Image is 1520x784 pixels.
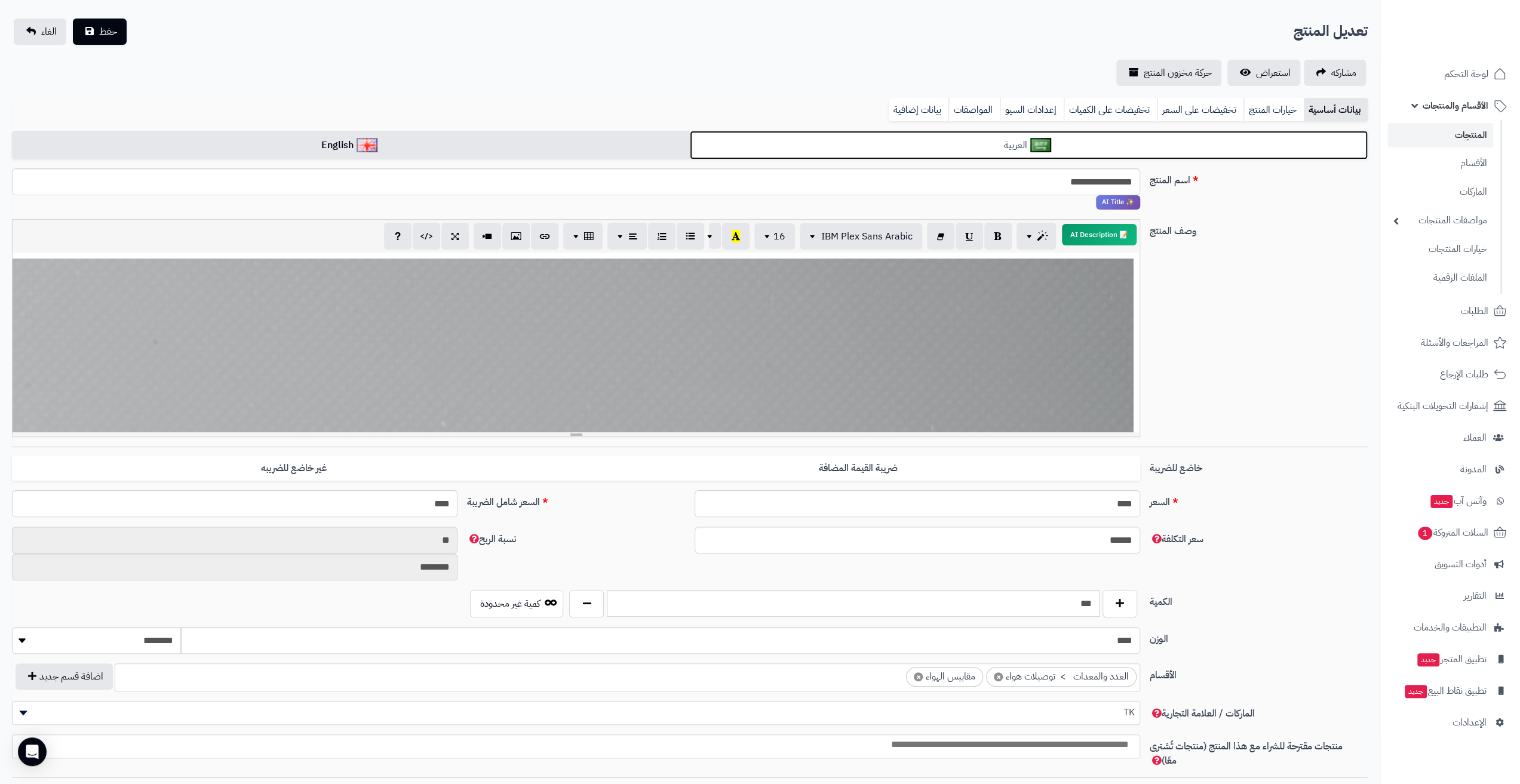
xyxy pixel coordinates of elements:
[1243,98,1304,122] a: خيارات المنتج
[1387,645,1513,674] a: تطبيق المتجرجديد
[1062,224,1137,245] button: 📝 AI Description
[1418,527,1432,540] span: 1
[1387,518,1513,547] a: السلات المتروكة1
[1387,328,1513,357] a: المراجعات والأسئلة
[1416,651,1487,668] span: تطبيق المتجر
[1096,195,1140,210] span: انقر لاستخدام رفيقك الذكي
[1331,66,1356,80] span: مشاركه
[1387,60,1513,88] a: لوحة التحكم
[1421,334,1488,351] span: المراجعات والأسئلة
[1000,98,1064,122] a: إعدادات السيو
[1417,524,1488,541] span: السلات المتروكة
[1116,60,1221,86] a: حركة مخزون المنتج
[1150,532,1203,546] span: سعر التكلفة
[821,229,913,244] span: IBM Plex Sans Arabic
[1150,739,1343,768] span: منتجات مقترحة للشراء مع هذا المنتج (منتجات تُشترى معًا)
[948,98,1000,122] a: المواصفات
[13,703,1140,721] span: TK
[889,98,948,122] a: بيانات إضافية
[1387,550,1513,579] a: أدوات التسويق
[1444,66,1488,82] span: لوحة التحكم
[462,490,690,509] label: السعر شامل الضريبة
[576,456,1140,481] label: ضريبة القيمة المضافة
[1453,714,1487,731] span: الإعدادات
[1435,556,1487,573] span: أدوات التسويق
[12,701,1140,725] span: TK
[1398,398,1488,414] span: إشعارات التحويلات البنكية
[1387,265,1493,291] a: الملفات الرقمية
[99,24,117,39] span: حفظ
[12,456,576,481] label: غير خاضع للضريبه
[1144,66,1212,80] span: حركة مخزون المنتج
[1145,627,1372,646] label: الوزن
[1404,682,1487,699] span: تطبيق نقاط البيع
[1387,677,1513,705] a: تطبيق نقاط البيعجديد
[1387,487,1513,515] a: وآتس آبجديد
[1464,588,1487,604] span: التقارير
[1064,98,1157,122] a: تخفيضات على الكميات
[1294,19,1368,44] h2: تعديل المنتج
[1157,98,1243,122] a: تخفيضات على السعر
[1461,303,1488,319] span: الطلبات
[16,663,113,690] button: اضافة قسم جديد
[1414,619,1487,636] span: التطبيقات والخدمات
[1423,97,1488,114] span: الأقسام والمنتجات
[994,672,1003,681] span: ×
[1460,461,1487,478] span: المدونة
[1256,66,1291,80] span: استعراض
[773,229,785,244] span: 16
[690,131,1368,160] a: العربية
[1387,236,1493,262] a: خيارات المنتجات
[906,667,983,687] li: مقاييس الهواء
[1430,495,1453,508] span: جديد
[1387,208,1493,233] a: مواصفات المنتجات
[1227,60,1300,86] a: استعراض
[1429,493,1487,509] span: وآتس آب
[1387,455,1513,484] a: المدونة
[1150,706,1255,721] span: الماركات / العلامة التجارية
[1387,613,1513,642] a: التطبيقات والخدمات
[1417,653,1439,666] span: جديد
[1387,392,1513,420] a: إشعارات التحويلات البنكية
[1387,582,1513,610] a: التقارير
[1304,60,1366,86] a: مشاركه
[800,223,922,250] button: IBM Plex Sans Arabic
[1463,429,1487,446] span: العملاء
[1387,179,1493,205] a: الماركات
[1405,685,1427,698] span: جديد
[754,223,795,250] button: 16
[1387,123,1493,147] a: المنتجات
[1387,150,1493,176] a: الأقسام
[1440,366,1488,383] span: طلبات الإرجاع
[986,667,1137,687] li: العدد والمعدات > توصيلات هواء
[1030,138,1051,152] img: العربية
[1145,219,1372,238] label: وصف المنتج
[467,532,516,546] span: نسبة الربح
[914,672,923,681] span: ×
[1387,297,1513,325] a: الطلبات
[1387,708,1513,737] a: الإعدادات
[18,737,47,766] div: Open Intercom Messenger
[1304,98,1368,122] a: بيانات أساسية
[1145,490,1372,509] label: السعر
[1145,168,1372,187] label: اسم المنتج
[1387,360,1513,389] a: طلبات الإرجاع
[1145,590,1372,609] label: الكمية
[1145,456,1372,475] label: خاضع للضريبة
[1387,423,1513,452] a: العملاء
[14,19,66,45] a: الغاء
[12,131,690,160] a: English
[41,24,57,39] span: الغاء
[357,138,377,152] img: English
[1145,663,1372,682] label: الأقسام
[73,19,127,45] button: حفظ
